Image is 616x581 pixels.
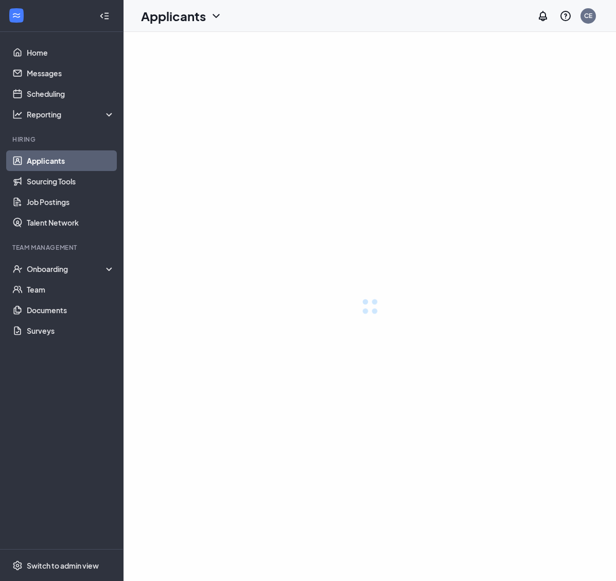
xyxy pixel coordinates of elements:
div: Hiring [12,135,113,144]
a: Team [27,279,115,300]
a: Scheduling [27,83,115,104]
a: Sourcing Tools [27,171,115,192]
div: CE [584,11,592,20]
a: Home [27,42,115,63]
a: Documents [27,300,115,320]
div: Onboarding [27,264,115,274]
svg: Settings [12,560,23,571]
div: Team Management [12,243,113,252]
a: Talent Network [27,212,115,233]
a: Messages [27,63,115,83]
div: Reporting [27,109,115,119]
svg: Analysis [12,109,23,119]
a: Surveys [27,320,115,341]
a: Job Postings [27,192,115,212]
div: Switch to admin view [27,560,99,571]
svg: ChevronDown [210,10,222,22]
svg: WorkstreamLogo [11,10,22,21]
svg: QuestionInfo [559,10,572,22]
a: Applicants [27,150,115,171]
svg: Notifications [537,10,549,22]
svg: Collapse [99,11,110,21]
h1: Applicants [141,7,206,25]
svg: UserCheck [12,264,23,274]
